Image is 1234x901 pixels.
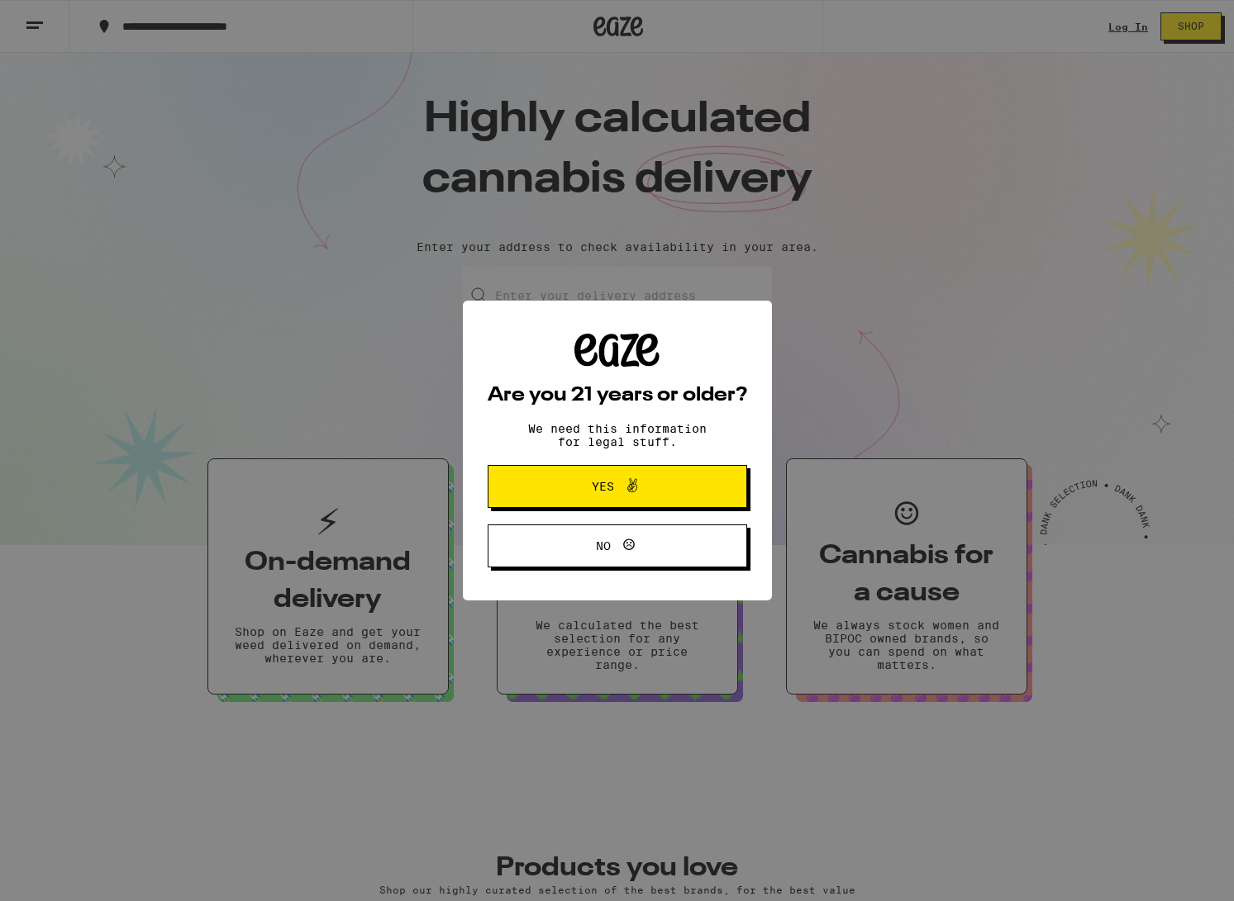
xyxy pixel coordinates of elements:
span: No [596,540,611,552]
span: Yes [592,481,614,492]
p: We need this information for legal stuff. [514,422,721,448]
span: Hi. Need any help? [10,12,119,25]
button: Yes [488,465,747,508]
button: No [488,524,747,567]
h2: Are you 21 years or older? [488,386,747,405]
